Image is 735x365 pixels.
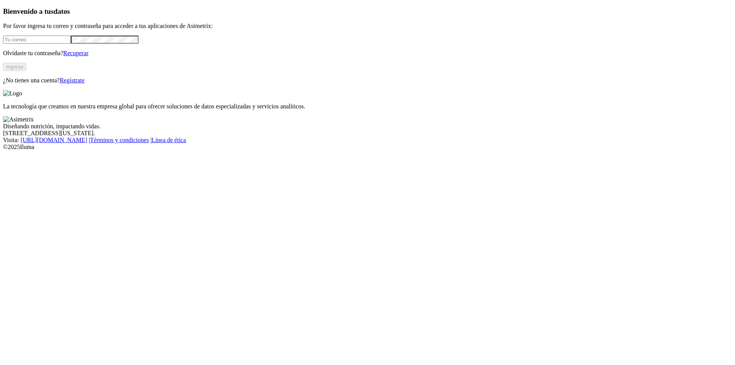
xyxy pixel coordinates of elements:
[3,137,732,144] div: Visita : | |
[3,7,732,16] h3: Bienvenido a tus
[63,50,88,56] a: Recuperar
[3,144,732,151] div: © 2025 Iluma
[3,123,732,130] div: Diseñando nutrición, impactando vidas.
[152,137,186,143] a: Línea de ética
[3,130,732,137] div: [STREET_ADDRESS][US_STATE].
[3,116,34,123] img: Asimetrix
[3,36,71,44] input: Tu correo
[3,103,732,110] p: La tecnología que creamos en nuestra empresa global para ofrecer soluciones de datos especializad...
[3,50,732,57] p: Olvidaste tu contraseña?
[3,77,732,84] p: ¿No tienes una cuenta?
[21,137,87,143] a: [URL][DOMAIN_NAME]
[3,90,22,97] img: Logo
[3,63,26,71] button: Ingresa
[54,7,70,15] span: datos
[3,23,732,29] p: Por favor ingresa tu correo y contraseña para acceder a tus aplicaciones de Asimetrix:
[90,137,149,143] a: Términos y condiciones
[60,77,85,83] a: Regístrate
